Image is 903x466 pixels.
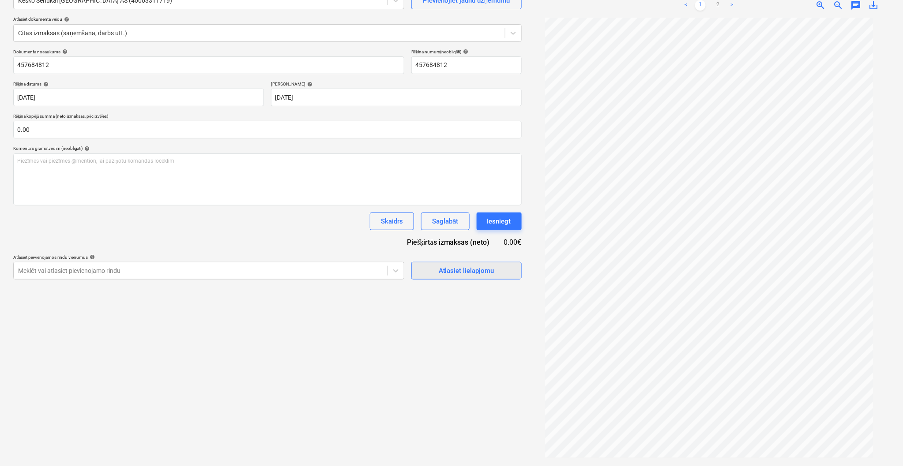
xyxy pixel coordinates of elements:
span: help [462,49,469,54]
span: help [88,254,95,260]
div: [PERSON_NAME] [271,81,522,87]
button: Saglabāt [421,212,469,230]
p: Rēķina kopējā summa (neto izmaksas, pēc izvēles) [13,113,522,121]
div: Komentārs grāmatvedim (neobligāti) [13,145,522,151]
span: help [305,82,312,87]
iframe: Chat Widget [859,424,903,466]
div: Rēķina datums [13,81,264,87]
span: help [62,17,69,22]
div: Atlasiet dokumenta veidu [13,16,522,22]
div: Skaidrs [381,216,403,227]
input: Izpildes datums nav norādīts [271,89,522,106]
input: Rēķina datums nav norādīts [13,89,264,106]
button: Skaidrs [370,212,414,230]
div: Dokumenta nosaukums [13,49,404,55]
div: 0.00€ [504,237,522,247]
span: help [60,49,68,54]
span: help [41,82,49,87]
input: Dokumenta nosaukums [13,56,404,74]
div: Piešķirtās izmaksas (neto) [400,237,504,247]
input: Rēķina kopējā summa (neto izmaksas, pēc izvēles) [13,121,522,138]
button: Iesniegt [477,212,522,230]
input: Rēķina numurs [411,56,522,74]
div: Atlasiet pievienojamos rindu vienumus [13,254,404,260]
span: help [83,146,90,151]
div: Iesniegt [487,216,511,227]
div: Atlasiet lielapjomu [439,265,494,276]
div: Saglabāt [432,216,458,227]
button: Atlasiet lielapjomu [411,262,522,280]
div: Rēķina numurs (neobligāti) [411,49,522,55]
